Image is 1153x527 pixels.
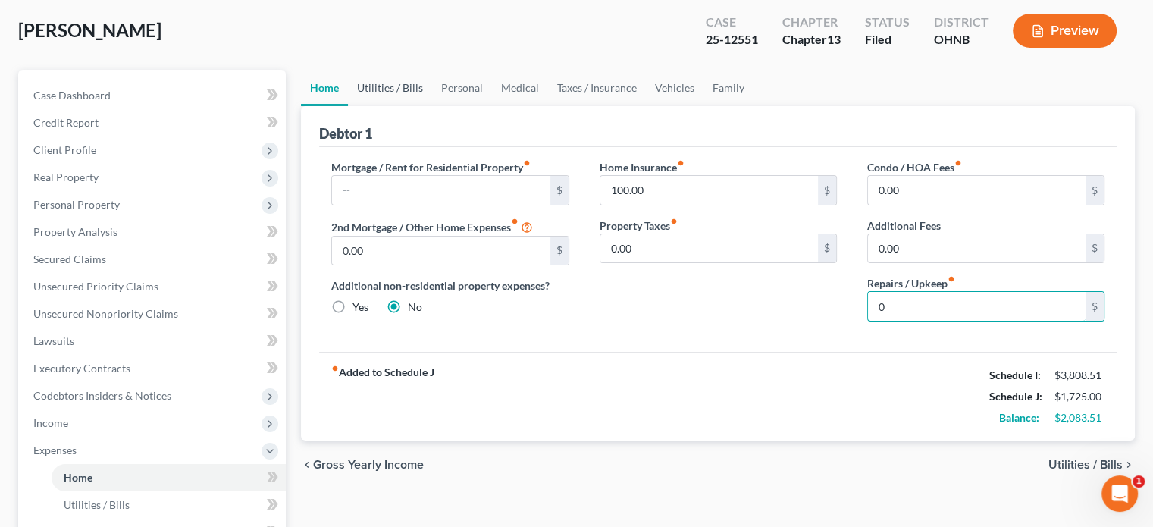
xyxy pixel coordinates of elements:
strong: Balance: [999,411,1039,424]
span: 13 [827,32,841,46]
i: fiber_manual_record [511,218,519,225]
span: Credit Report [33,116,99,129]
input: -- [868,176,1086,205]
span: [PERSON_NAME] [18,19,161,41]
span: Utilities / Bills [64,498,130,511]
a: Vehicles [646,70,703,106]
input: -- [600,234,818,263]
span: Real Property [33,171,99,184]
div: District [934,14,989,31]
div: $2,083.51 [1054,410,1104,425]
label: Home Insurance [600,159,685,175]
span: Secured Claims [33,253,106,265]
span: Home [64,471,92,484]
a: Utilities / Bills [348,70,432,106]
label: Repairs / Upkeep [867,275,955,291]
button: chevron_left Gross Yearly Income [301,459,424,471]
a: Home [301,70,348,106]
span: Income [33,416,68,429]
span: Lawsuits [33,334,74,347]
label: Condo / HOA Fees [867,159,962,175]
input: -- [868,292,1086,321]
strong: Schedule J: [989,390,1042,403]
div: Status [865,14,910,31]
div: $ [818,234,836,263]
a: Credit Report [21,109,286,136]
a: Executory Contracts [21,355,286,382]
div: OHNB [934,31,989,49]
div: Chapter [782,31,841,49]
span: Utilities / Bills [1048,459,1123,471]
a: Property Analysis [21,218,286,246]
div: $3,808.51 [1054,368,1104,383]
strong: Schedule I: [989,369,1041,381]
div: $ [1086,234,1104,263]
a: Unsecured Priority Claims [21,273,286,300]
span: Gross Yearly Income [313,459,424,471]
label: 2nd Mortgage / Other Home Expenses [331,218,533,236]
div: $ [550,237,569,265]
label: Property Taxes [600,218,678,234]
label: No [408,300,422,315]
span: Expenses [33,444,77,456]
input: -- [868,234,1086,263]
a: Family [703,70,754,106]
a: Personal [432,70,492,106]
input: -- [332,237,550,265]
a: Lawsuits [21,328,286,355]
a: Taxes / Insurance [548,70,646,106]
i: fiber_manual_record [677,159,685,167]
div: Debtor 1 [319,124,372,143]
input: -- [600,176,818,205]
span: 1 [1133,475,1145,488]
a: Utilities / Bills [52,491,286,519]
div: Filed [865,31,910,49]
a: Medical [492,70,548,106]
span: Codebtors Insiders & Notices [33,389,171,402]
div: Case [706,14,758,31]
label: Additional Fees [867,218,941,234]
a: Case Dashboard [21,82,286,109]
a: Unsecured Nonpriority Claims [21,300,286,328]
a: Secured Claims [21,246,286,273]
div: Chapter [782,14,841,31]
button: Preview [1013,14,1117,48]
div: $1,725.00 [1054,389,1104,404]
span: Personal Property [33,198,120,211]
label: Additional non-residential property expenses? [331,278,569,293]
div: $ [1086,176,1104,205]
strong: Added to Schedule J [331,365,434,428]
i: chevron_right [1123,459,1135,471]
i: fiber_manual_record [954,159,962,167]
span: Property Analysis [33,225,117,238]
span: Executory Contracts [33,362,130,375]
i: chevron_left [301,459,313,471]
label: Yes [352,300,368,315]
a: Home [52,464,286,491]
iframe: Intercom live chat [1101,475,1138,512]
div: $ [1086,292,1104,321]
div: $ [550,176,569,205]
label: Mortgage / Rent for Residential Property [331,159,531,175]
i: fiber_manual_record [948,275,955,283]
span: Client Profile [33,143,96,156]
input: -- [332,176,550,205]
div: 25-12551 [706,31,758,49]
i: fiber_manual_record [331,365,339,372]
span: Unsecured Priority Claims [33,280,158,293]
i: fiber_manual_record [670,218,678,225]
div: $ [818,176,836,205]
span: Case Dashboard [33,89,111,102]
span: Unsecured Nonpriority Claims [33,307,178,320]
button: Utilities / Bills chevron_right [1048,459,1135,471]
i: fiber_manual_record [523,159,531,167]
